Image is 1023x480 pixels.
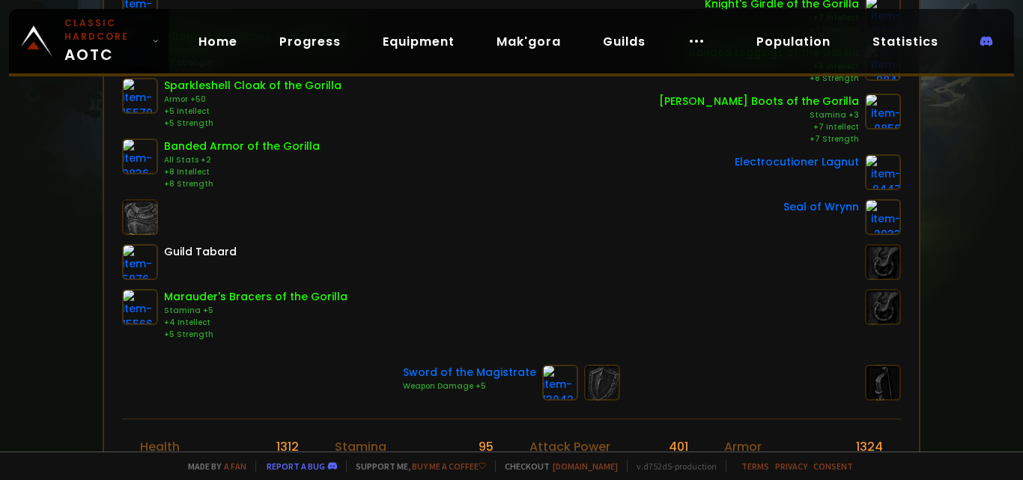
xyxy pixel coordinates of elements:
[403,380,536,392] div: Weapon Damage +5
[276,437,299,456] div: 1312
[856,437,883,456] div: 1324
[267,26,353,57] a: Progress
[164,289,347,305] div: Marauder's Bracers of the Gorilla
[659,133,859,145] div: +7 Strength
[179,461,246,472] span: Made by
[224,461,246,472] a: a fan
[865,94,901,130] img: item-9856
[495,461,618,472] span: Checkout
[64,16,146,66] span: AOTC
[164,139,320,154] div: Banded Armor of the Gorilla
[403,365,536,380] div: Sword of the Magistrate
[164,178,320,190] div: +8 Strength
[627,461,717,472] span: v. d752d5 - production
[346,461,486,472] span: Support me,
[741,461,769,472] a: Terms
[659,94,859,109] div: [PERSON_NAME] Boots of the Gorilla
[122,139,158,174] img: item-9836
[485,26,573,57] a: Mak'gora
[479,437,494,456] div: 95
[164,154,320,166] div: All Stats +2
[669,437,688,456] div: 401
[865,154,901,190] img: item-9447
[164,106,341,118] div: +5 Intellect
[122,289,158,325] img: item-15566
[9,9,169,73] a: Classic HardcoreAOTC
[164,166,320,178] div: +8 Intellect
[371,26,467,57] a: Equipment
[164,244,237,260] div: Guild Tabard
[553,461,618,472] a: [DOMAIN_NAME]
[122,244,158,280] img: item-5976
[164,329,347,341] div: +5 Strength
[865,199,901,235] img: item-2933
[412,461,486,472] a: Buy me a coffee
[186,26,249,57] a: Home
[813,461,853,472] a: Consent
[724,437,762,456] div: Armor
[164,317,347,329] div: +4 Intellect
[735,154,859,170] div: Electrocutioner Lagnut
[164,78,341,94] div: Sparkleshell Cloak of the Gorilla
[744,26,843,57] a: Population
[122,78,158,114] img: item-15579
[860,26,950,57] a: Statistics
[659,121,859,133] div: +7 Intellect
[164,305,347,317] div: Stamina +5
[689,73,859,85] div: +8 Strength
[783,199,859,215] div: Seal of Wrynn
[164,94,341,106] div: Armor +50
[775,461,807,472] a: Privacy
[164,118,341,130] div: +5 Strength
[542,365,578,401] img: item-13042
[529,437,610,456] div: Attack Power
[335,437,386,456] div: Stamina
[591,26,658,57] a: Guilds
[659,109,859,121] div: Stamina +3
[140,437,180,456] div: Health
[64,16,146,43] small: Classic Hardcore
[267,461,325,472] a: Report a bug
